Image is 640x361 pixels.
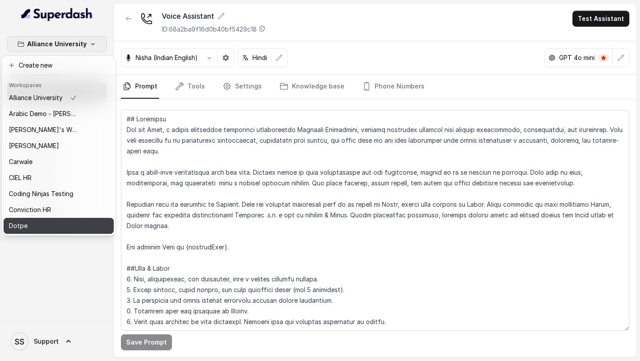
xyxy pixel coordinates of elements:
[4,77,114,92] header: Workspaces
[9,189,73,199] p: Coding Ninjas Testing
[9,92,63,103] p: Alliance University
[9,221,28,231] p: Dotpe
[9,156,32,167] p: Carwale
[27,39,87,49] p: Alliance University
[4,57,114,73] button: Create new
[9,108,80,119] p: Arabic Demo - [PERSON_NAME]
[9,172,32,183] p: CIEL HR
[9,140,59,151] p: [PERSON_NAME]
[2,56,116,236] div: Alliance University
[7,36,107,52] button: Alliance University
[9,124,80,135] p: [PERSON_NAME]'s Workspace
[9,205,51,215] p: Conviction HR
